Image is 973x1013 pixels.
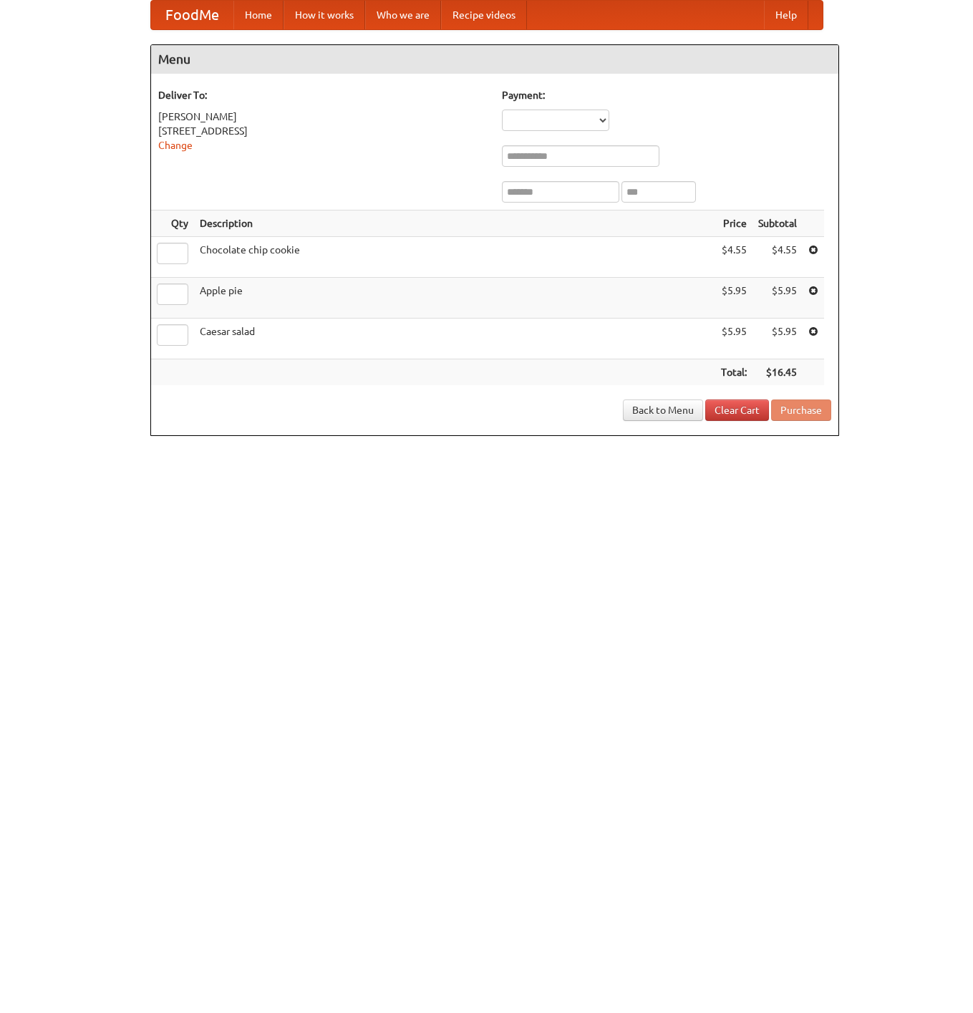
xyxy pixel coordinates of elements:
[194,278,715,319] td: Apple pie
[158,140,193,151] a: Change
[752,278,803,319] td: $5.95
[151,45,838,74] h4: Menu
[194,237,715,278] td: Chocolate chip cookie
[705,399,769,421] a: Clear Cart
[151,210,194,237] th: Qty
[752,319,803,359] td: $5.95
[715,359,752,386] th: Total:
[441,1,527,29] a: Recipe videos
[194,210,715,237] th: Description
[194,319,715,359] td: Caesar salad
[752,210,803,237] th: Subtotal
[365,1,441,29] a: Who we are
[158,124,488,138] div: [STREET_ADDRESS]
[502,88,831,102] h5: Payment:
[715,210,752,237] th: Price
[771,399,831,421] button: Purchase
[151,1,233,29] a: FoodMe
[715,278,752,319] td: $5.95
[158,110,488,124] div: [PERSON_NAME]
[158,88,488,102] h5: Deliver To:
[752,359,803,386] th: $16.45
[764,1,808,29] a: Help
[715,237,752,278] td: $4.55
[284,1,365,29] a: How it works
[752,237,803,278] td: $4.55
[715,319,752,359] td: $5.95
[233,1,284,29] a: Home
[623,399,703,421] a: Back to Menu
